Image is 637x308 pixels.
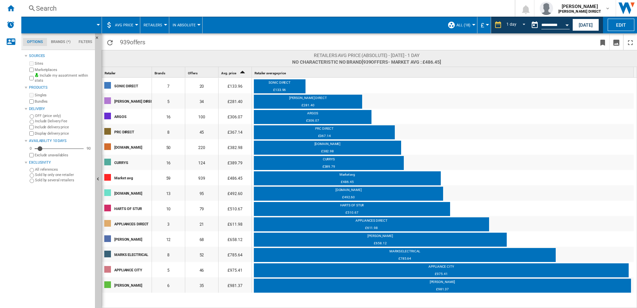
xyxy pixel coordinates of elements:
button: ALL (18) [456,17,474,33]
div: Exclusivity [29,160,92,165]
div: Products [29,85,92,90]
div: £510.67 [254,210,450,217]
div: [PERSON_NAME] DIRECT [114,94,151,108]
div: APPLIANCES DIRECT [254,218,489,225]
span: - Market avg : £486.45 [388,59,440,65]
button: Hide [95,33,103,45]
label: Sold by only one retailer [35,172,92,177]
div: £367.14 [219,124,252,139]
div: MARKS ELECTRICAL [254,249,556,256]
input: OFF (price only) [30,114,34,119]
div: APPLIANCE CITY [254,264,629,271]
label: Include Delivery Fee [35,119,92,124]
div: 124 [185,155,218,170]
div: [PERSON_NAME] [114,232,151,246]
div: £367.14 [254,134,395,140]
button: [DATE] [572,19,599,31]
label: Marketplaces [35,67,92,72]
md-menu: Currency [477,17,491,33]
div: £492.60 [254,195,443,202]
span: AVG Price [115,23,133,27]
div: MARKS ELECTRICAL [114,247,151,261]
button: AVG Price [115,17,137,33]
div: 0 [28,146,33,151]
button: Open calendar [561,18,573,30]
div: £133.96 [219,78,252,93]
md-slider: Availability [35,145,84,152]
div: £389.79 [219,155,252,170]
label: Exclude unavailables [35,153,92,158]
div: 7 [152,78,185,93]
label: Singles [35,93,92,98]
div: Avg. price Sort Ascending [220,67,252,77]
span: offers [130,39,145,46]
div: £785.64 [254,256,556,263]
span: Retailers [144,23,162,27]
div: £975.41 [219,262,252,277]
div: AVG Price [105,17,137,33]
span: [PERSON_NAME] [558,3,601,10]
input: Display delivery price [29,153,34,157]
div: 79 [185,201,218,216]
div: 20 [185,78,218,93]
div: HARTS OF STUR [114,201,151,215]
input: Marketplaces [29,68,34,72]
button: Bookmark this report [596,34,609,50]
div: £975.41 [254,272,629,278]
div: [DOMAIN_NAME] [114,186,151,200]
div: HARTS OF STUR [254,203,450,210]
div: [DOMAIN_NAME] [114,140,151,154]
div: [DOMAIN_NAME] [254,188,443,194]
button: £ [481,17,487,33]
div: 21 [185,216,218,231]
input: Include delivery price [29,125,34,129]
md-select: REPORTS.WIZARD.STEPS.REPORT.STEPS.REPORT_OPTIONS.PERIOD: 1 day [505,20,528,31]
div: Sort None [253,67,634,77]
div: CURRYS [114,155,151,169]
div: £382.98 [254,149,401,156]
button: Maximize [624,34,637,50]
div: 45 [185,124,218,139]
button: Reload [103,34,117,50]
label: Display delivery price [35,131,92,136]
label: OFF (price only) [35,113,92,118]
div: £785.64 [219,247,252,262]
div: £281.40 [254,103,362,110]
div: 220 [185,139,218,155]
button: Retailers [144,17,166,33]
label: All references [35,167,92,172]
span: £ [481,22,484,29]
div: £658.12 [219,231,252,247]
div: 34 [185,93,218,109]
div: 95 [185,185,218,201]
div: Sort Ascending [220,67,252,77]
div: ARGOS [114,109,151,123]
div: £486.45 [219,170,252,185]
span: Sort Ascending [237,71,248,75]
label: Sold by several retailers [35,178,92,183]
button: Edit [608,19,634,31]
div: 100 [185,109,218,124]
div: [PERSON_NAME] [254,280,631,286]
div: 3 [152,216,185,231]
button: In Absolute [173,17,199,33]
md-tab-item: Options [23,38,47,46]
div: [DOMAIN_NAME] [254,142,401,148]
div: Sort None [153,67,185,77]
span: Retailer average price [255,71,286,75]
div: 52 [185,247,218,262]
div: £306.07 [254,118,371,125]
span: ALL (18) [456,23,470,27]
div: £306.07 [219,109,252,124]
span: Brands [155,71,165,75]
input: All references [30,168,34,172]
div: 16 [152,109,185,124]
input: Sold by several retailers [30,179,34,183]
span: [939 ] [362,59,441,65]
b: [PERSON_NAME] DIRECT [558,9,601,14]
div: Availability 10 Days [29,138,92,144]
div: Sort None [103,67,152,77]
div: [PERSON_NAME] [114,278,151,292]
div: Retailer average price Sort None [253,67,634,77]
